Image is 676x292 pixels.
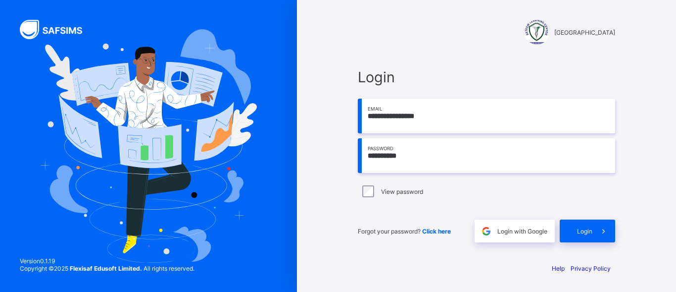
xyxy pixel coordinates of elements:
[422,228,451,235] a: Click here
[20,265,194,272] span: Copyright © 2025 All rights reserved.
[358,228,451,235] span: Forgot your password?
[40,29,257,263] img: Hero Image
[481,226,492,237] img: google.396cfc9801f0270233282035f929180a.svg
[577,228,592,235] span: Login
[552,265,565,272] a: Help
[381,188,423,195] label: View password
[20,20,94,39] img: SAFSIMS Logo
[358,68,615,86] span: Login
[497,228,547,235] span: Login with Google
[70,265,142,272] strong: Flexisaf Edusoft Limited.
[554,29,615,36] span: [GEOGRAPHIC_DATA]
[571,265,611,272] a: Privacy Policy
[20,257,194,265] span: Version 0.1.19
